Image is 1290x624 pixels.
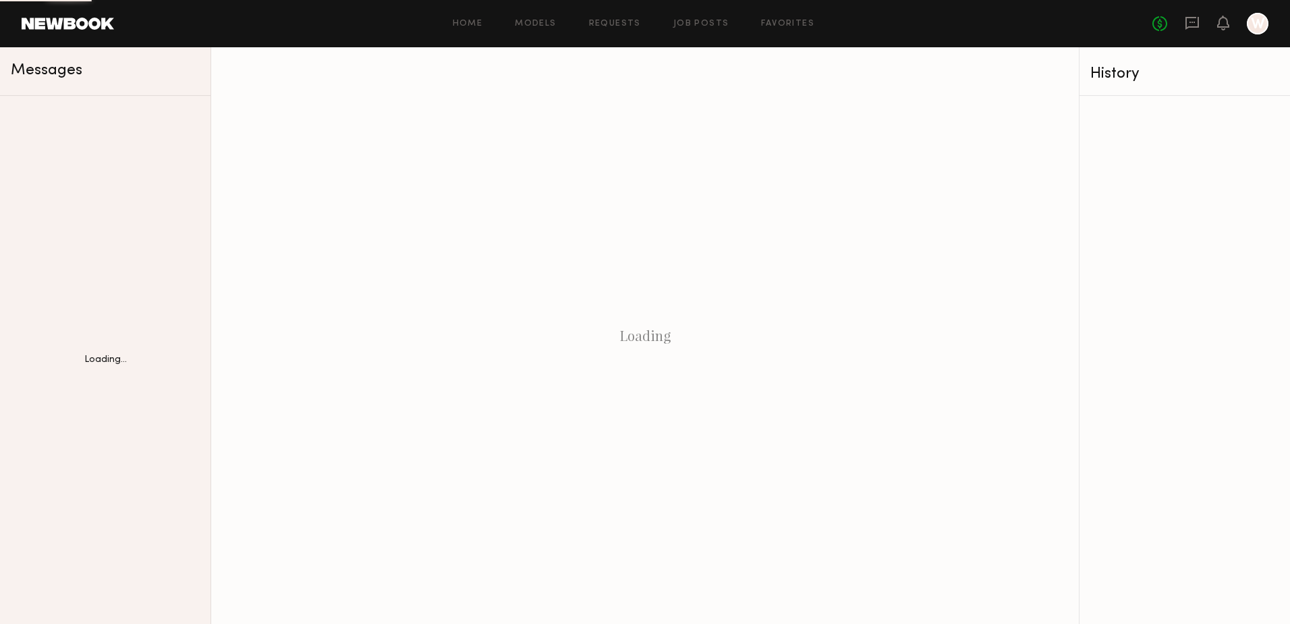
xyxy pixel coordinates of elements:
a: Favorites [761,20,814,28]
a: Requests [589,20,641,28]
a: Job Posts [673,20,729,28]
div: History [1090,66,1279,82]
span: Messages [11,63,82,78]
a: Models [515,20,556,28]
div: Loading... [84,355,127,365]
a: W [1247,13,1268,34]
a: Home [453,20,483,28]
div: Loading [211,47,1079,624]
